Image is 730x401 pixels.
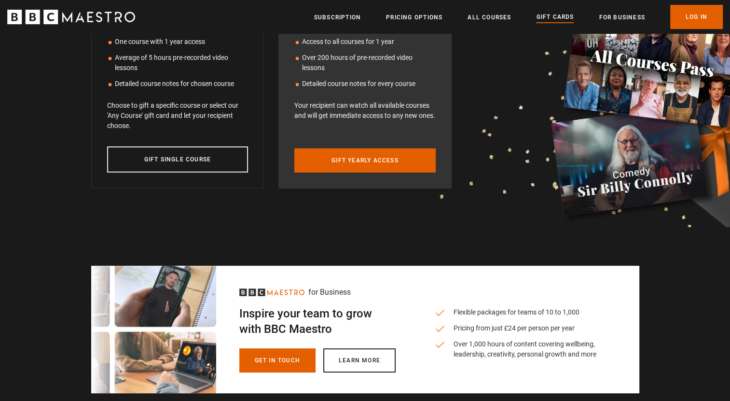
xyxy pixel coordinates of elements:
[294,148,436,172] a: Gift yearly access
[314,5,723,29] nav: Primary
[239,288,304,296] svg: BBC Maestro
[308,286,351,298] p: for Business
[294,100,436,121] p: Your recipient can watch all available courses and will get immediate access to any new ones.
[107,146,248,172] a: Gift single course
[239,348,316,372] a: Get in touch
[386,13,442,22] a: Pricing Options
[670,5,723,29] a: Log In
[434,339,601,359] li: Over 1,000 hours of content covering wellbeing, leadership, creativity, personal growth and more
[599,13,645,22] a: For business
[314,13,361,22] a: Subscription
[468,13,511,22] a: All Courses
[107,100,248,131] p: Choose to gift a specific course or select our 'Any Course' gift card and let your recipient choose.
[294,53,436,73] li: Over 200 hours of pre-recorded video lessons
[536,12,574,23] a: Gift Cards
[434,323,601,333] li: Pricing from just £24 per person per year
[323,348,396,372] a: Learn more
[239,306,396,337] h2: Inspire your team to grow with BBC Maestro
[294,79,436,89] li: Detailed course notes for every course
[294,37,436,47] li: Access to all courses for 1 year
[107,79,248,89] li: Detailed course notes for chosen course
[434,307,601,317] li: Flexible packages for teams of 10 to 1,000
[107,53,248,73] li: Average of 5 hours pre-recorded video lessons
[91,266,216,393] img: business-signpost-desktop.webp
[7,10,135,24] svg: BBC Maestro
[107,37,248,47] li: One course with 1 year access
